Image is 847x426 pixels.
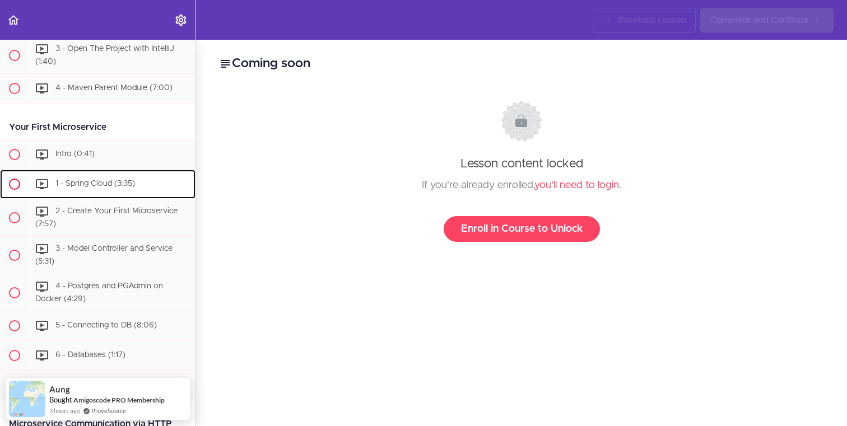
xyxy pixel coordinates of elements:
span: 3 hours ago [49,406,80,415]
h2: Coming soon [218,54,825,73]
span: 4 - Maven Parent Module (7:00) [55,85,173,92]
svg: Settings Menu [174,13,188,27]
svg: Back to course curriculum [7,13,20,27]
span: Previous Lesson [618,13,686,27]
span: 4 - Postgres and PGAdmin on Docker (4:29) [35,282,163,303]
img: provesource social proof notification image [9,381,45,417]
span: 6 - Databases (1:17) [55,352,125,359]
div: If you're already enrolled, . [229,177,814,194]
a: ProveSource [91,406,126,415]
span: Complete and Continue [710,13,808,27]
a: Previous Lesson [593,8,696,32]
span: 5 - Connecting to DB (8:06) [55,322,157,330]
span: 1 - Spring Cloud (3:35) [55,180,135,188]
span: Aung [49,385,70,394]
a: Complete and Continue [700,8,834,32]
span: Bought [49,395,72,404]
a: Amigoscode PRO Membership [73,396,165,404]
span: 2 - Create Your First Microservice (7:57) [35,208,178,228]
span: Intro (0:41) [55,151,95,158]
span: 3 - Open The Project with IntelliJ (1:40) [35,45,174,65]
span: 3 - Model Controller and Service (5:31) [35,245,173,265]
div: Lesson content locked [229,101,814,242]
a: you'll need to login [534,180,619,190]
a: Enroll in Course to Unlock [444,216,600,242]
